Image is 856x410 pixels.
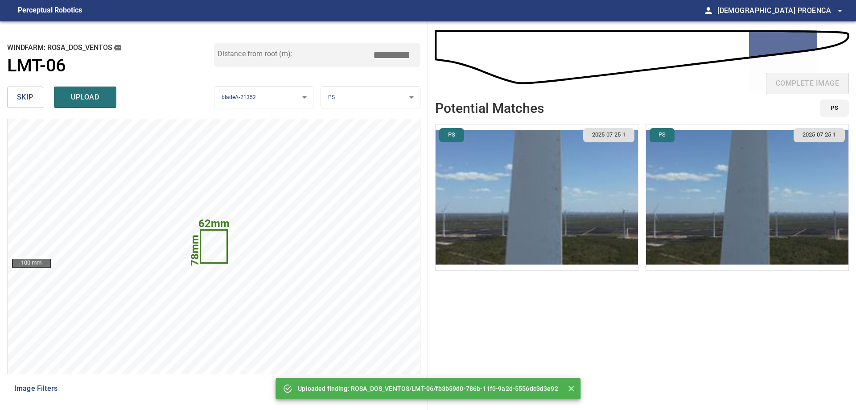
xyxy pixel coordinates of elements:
button: PS [820,99,849,117]
button: [DEMOGRAPHIC_DATA] Proenca [714,2,845,20]
h2: windfarm: ROSA_DOS_VENTOS [7,43,214,53]
a: ROSA_DOS_VENTOS/LMT-06/fb3b59d0-786b-11f0-9a2d-5556dc3d3e92 [351,385,558,392]
span: PS [653,131,671,139]
span: PS [831,103,838,113]
span: upload [64,91,107,104]
span: PS [328,94,335,100]
img: ROSA_DOS_VENTOS/LMT-06/2025-07-25-1/2025-07-25-1/inspectionData/image121wp128.jpg [436,124,638,270]
span: PS [443,131,461,139]
p: Uploaded finding: [298,384,558,393]
button: Close [565,383,577,394]
button: PS [650,128,675,142]
button: copy message details [112,43,122,53]
div: Image Filters [7,378,420,399]
div: PS [321,86,420,109]
span: Image Filters [14,383,403,394]
button: skip [7,87,43,108]
h2: Potential Matches [435,101,544,116]
h1: LMT-06 [7,55,66,76]
span: skip [17,91,33,104]
img: ROSA_DOS_VENTOS/LMT-06/2025-07-25-1/2025-07-25-1/inspectionData/image120wp127.jpg [646,124,848,270]
figcaption: Perceptual Robotics [18,4,82,18]
button: PS [439,128,464,142]
text: 78mm [189,235,201,266]
span: 2025-07-25-1 [587,131,631,139]
span: 2025-07-25-1 [797,131,841,139]
div: bladeA-21352 [214,86,313,109]
span: bladeA-21352 [222,94,256,100]
label: Distance from root (m): [218,50,292,58]
button: upload [54,87,116,108]
span: arrow_drop_down [835,5,845,16]
span: [DEMOGRAPHIC_DATA] Proenca [717,4,845,17]
span: person [703,5,714,16]
text: 62mm [198,217,230,230]
a: LMT-06 [7,55,214,76]
div: id [815,99,849,117]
